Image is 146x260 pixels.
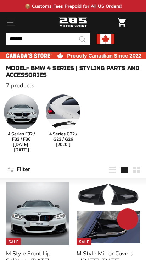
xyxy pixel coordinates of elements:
div: Sale [77,238,91,245]
button: Filter [6,161,30,178]
a: 4 Series G22 / G23 / G26 [2020-] [46,94,80,152]
p: 📦 Customs Fees Prepaid for All US Orders! [25,3,122,9]
span: 4 Series G22 / G23 / G26 [2020-] [46,131,80,147]
a: Cart [114,12,129,33]
inbox-online-store-chat: Shopify online store chat [115,208,140,232]
p: 7 products [6,82,140,89]
h1: Model- BMW 4 Series | Styling Parts and Accessories [6,65,140,78]
img: Logo_285_Motorsport_areodynamics_components [59,17,87,29]
input: Search [6,33,90,45]
div: Sale [6,238,21,245]
a: 4 Series F32 / F33 / F36 [[DATE]-[DATE]] [4,94,39,152]
span: 4 Series F32 / F33 / F36 [[DATE]-[DATE]] [4,131,39,152]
